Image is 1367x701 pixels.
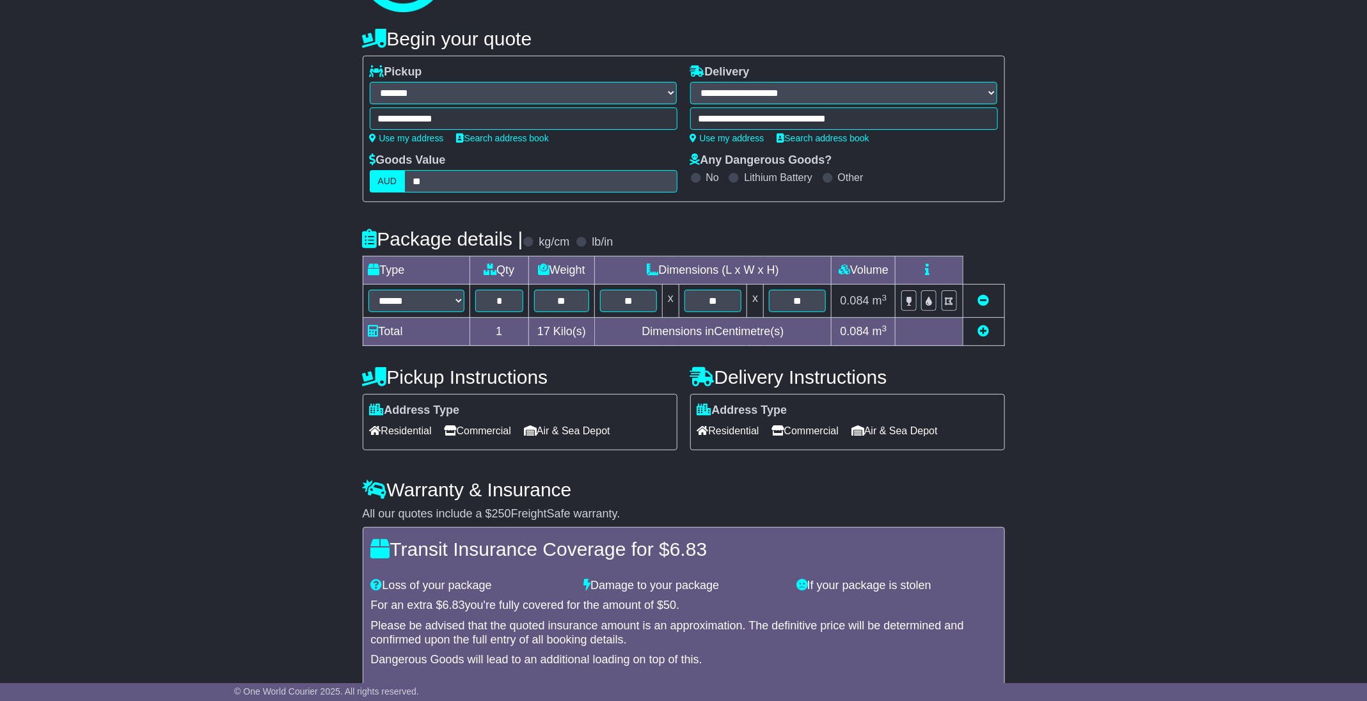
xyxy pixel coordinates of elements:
div: If your package is stolen [790,579,1003,593]
span: 6.83 [670,539,707,560]
td: Total [363,318,470,346]
sup: 3 [882,324,887,333]
td: Dimensions (L x W x H) [594,256,832,285]
span: Commercial [445,421,511,441]
td: Weight [529,256,595,285]
td: 1 [470,318,529,346]
h4: Delivery Instructions [690,366,1005,388]
span: 0.084 [841,325,869,338]
span: 250 [492,507,511,520]
span: 50 [663,599,676,611]
label: Lithium Battery [744,171,812,184]
td: Qty [470,256,529,285]
label: Other [838,171,864,184]
div: All our quotes include a $ FreightSafe warranty. [363,507,1005,521]
a: Add new item [978,325,990,338]
span: Residential [370,421,432,441]
div: Damage to your package [577,579,790,593]
h4: Begin your quote [363,28,1005,49]
label: Any Dangerous Goods? [690,154,832,168]
div: Please be advised that the quoted insurance amount is an approximation. The definitive price will... [371,619,997,647]
h4: Package details | [363,228,523,249]
label: Address Type [697,404,787,418]
label: AUD [370,170,406,193]
span: Air & Sea Depot [524,421,610,441]
span: m [873,325,887,338]
span: 17 [537,325,550,338]
a: Use my address [370,133,444,143]
td: x [747,285,764,318]
label: Pickup [370,65,422,79]
label: lb/in [592,235,613,249]
label: kg/cm [539,235,569,249]
span: © One World Courier 2025. All rights reserved. [234,686,419,697]
span: 6.83 [443,599,465,611]
td: Dimensions in Centimetre(s) [594,318,832,346]
div: Dangerous Goods will lead to an additional loading on top of this. [371,653,997,667]
label: No [706,171,719,184]
h4: Transit Insurance Coverage for $ [371,539,997,560]
div: Loss of your package [365,579,578,593]
label: Delivery [690,65,750,79]
label: Goods Value [370,154,446,168]
sup: 3 [882,293,887,303]
h4: Warranty & Insurance [363,479,1005,500]
span: Commercial [772,421,839,441]
td: x [662,285,679,318]
td: Volume [832,256,896,285]
span: m [873,294,887,307]
a: Search address book [457,133,549,143]
span: Air & Sea Depot [851,421,938,441]
h4: Pickup Instructions [363,366,677,388]
td: Type [363,256,470,285]
a: Remove this item [978,294,990,307]
label: Address Type [370,404,460,418]
a: Search address book [777,133,869,143]
a: Use my address [690,133,764,143]
div: For an extra $ you're fully covered for the amount of $ . [371,599,997,613]
td: Kilo(s) [529,318,595,346]
span: 0.084 [841,294,869,307]
span: Residential [697,421,759,441]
